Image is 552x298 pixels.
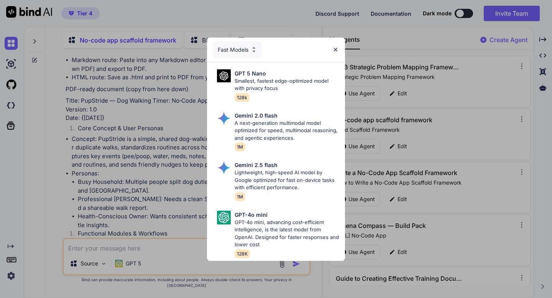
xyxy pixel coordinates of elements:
p: A next-generation multimodal model optimized for speed, multimodal reasoning, and agentic experie... [235,120,339,142]
img: Pick Models [251,46,257,53]
img: close [332,46,339,53]
span: 1M [235,142,245,151]
span: 128K [235,249,250,258]
p: Lightweight, high-speed AI model by Google optimized for fast on-device tasks with efficient perf... [235,169,339,192]
p: GPT-4o mini [235,211,268,219]
div: Fast Models [213,41,262,58]
p: GPT-4o mini, advancing cost-efficient intelligence, is the latest model from OpenAI. Designed for... [235,219,339,249]
img: Pick Models [217,161,231,175]
img: Pick Models [217,111,231,125]
span: 1M [235,192,245,201]
span: 128k [235,93,250,102]
p: GPT 5 Nano [235,69,266,77]
img: Pick Models [217,211,231,224]
p: Gemini 2.0 flash [235,111,278,120]
p: Gemini 2.5 flash [235,161,278,169]
p: Smallest, fastest edge-optimized model with privacy focus [235,77,339,92]
img: Pick Models [217,69,231,83]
